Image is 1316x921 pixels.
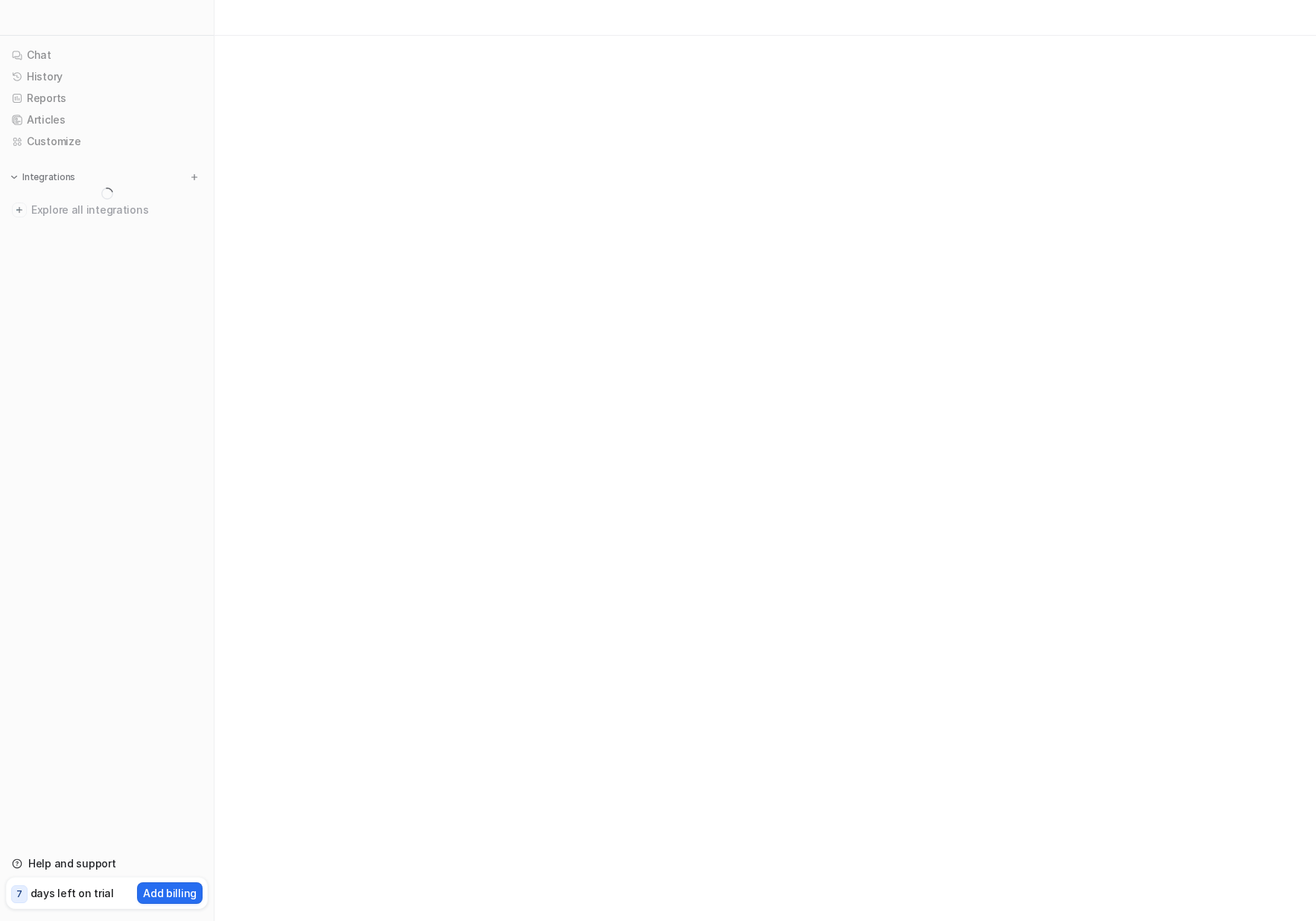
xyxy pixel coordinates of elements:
button: Integrations [6,170,80,185]
p: days left on trial [31,885,114,901]
a: Explore all integrations [6,200,208,220]
a: Help and support [6,853,208,874]
a: Reports [6,88,208,109]
img: menu_add.svg [189,172,200,182]
a: Customize [6,131,208,152]
a: History [6,66,208,87]
p: 7 [16,887,22,901]
a: Chat [6,45,208,66]
img: explore all integrations [12,203,27,217]
img: expand menu [9,172,19,182]
p: Integrations [22,171,75,183]
p: Add billing [143,885,197,901]
a: Articles [6,109,208,130]
button: Add billing [137,882,203,904]
span: Explore all integrations [31,198,202,222]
